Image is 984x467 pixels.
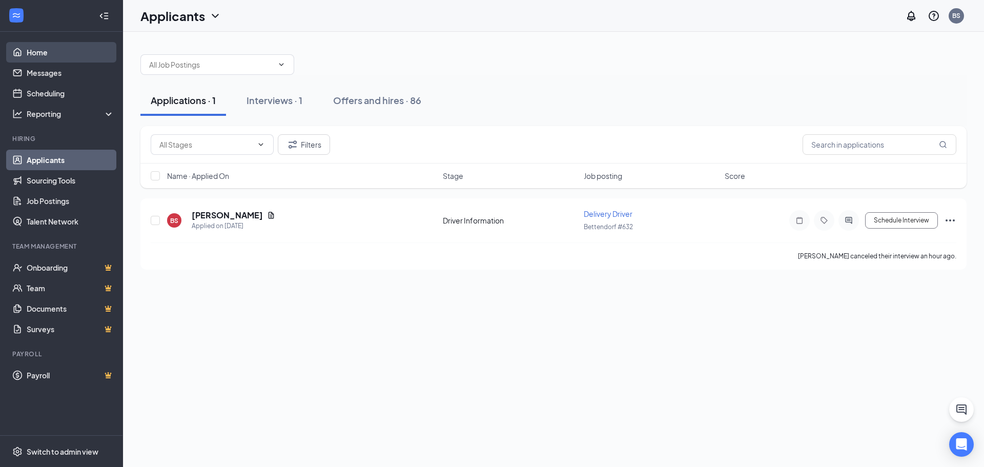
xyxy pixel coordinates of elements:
a: OnboardingCrown [27,257,114,278]
a: DocumentsCrown [27,298,114,319]
a: Sourcing Tools [27,170,114,191]
button: Filter Filters [278,134,330,155]
svg: ChevronDown [257,140,265,149]
svg: WorkstreamLogo [11,10,22,21]
div: Open Intercom Messenger [949,432,974,457]
div: Reporting [27,109,115,119]
a: Scheduling [27,83,114,104]
span: Name · Applied On [167,171,229,181]
div: Interviews · 1 [247,94,302,107]
div: BS [952,11,960,20]
svg: ChevronDown [209,10,221,22]
h5: [PERSON_NAME] [192,210,263,221]
input: Search in applications [803,134,956,155]
span: Stage [443,171,463,181]
svg: Tag [818,216,830,225]
svg: MagnifyingGlass [939,140,947,149]
svg: Collapse [99,11,109,21]
button: ChatActive [949,397,974,422]
div: Applied on [DATE] [192,221,275,231]
span: Delivery Driver [584,209,632,218]
a: Messages [27,63,114,83]
svg: ChatActive [955,403,968,416]
svg: Notifications [905,10,917,22]
svg: Analysis [12,109,23,119]
a: PayrollCrown [27,365,114,385]
a: SurveysCrown [27,319,114,339]
div: [PERSON_NAME] canceled their interview an hour ago. [798,251,956,261]
span: Job posting [584,171,622,181]
div: Applications · 1 [151,94,216,107]
h1: Applicants [140,7,205,25]
svg: ChevronDown [277,60,285,69]
span: Score [725,171,745,181]
div: Switch to admin view [27,446,98,457]
svg: Settings [12,446,23,457]
div: Team Management [12,242,112,251]
svg: Ellipses [944,214,956,227]
span: Bettendorf #632 [584,223,633,231]
div: Offers and hires · 86 [333,94,421,107]
a: Talent Network [27,211,114,232]
a: Job Postings [27,191,114,211]
a: TeamCrown [27,278,114,298]
button: Schedule Interview [865,212,938,229]
svg: Filter [286,138,299,151]
svg: Document [267,211,275,219]
input: All Stages [159,139,253,150]
svg: Note [793,216,806,225]
div: Driver Information [443,215,578,226]
div: BS [170,216,178,225]
div: Hiring [12,134,112,143]
div: Payroll [12,350,112,358]
a: Applicants [27,150,114,170]
a: Home [27,42,114,63]
svg: ActiveChat [843,216,855,225]
svg: QuestionInfo [928,10,940,22]
input: All Job Postings [149,59,273,70]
